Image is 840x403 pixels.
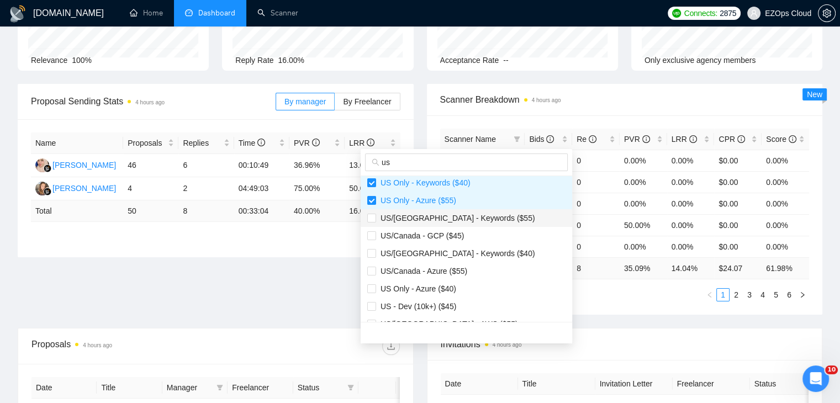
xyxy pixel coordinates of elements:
[72,56,92,65] span: 100%
[802,365,829,392] iframe: Intercom live chat
[532,97,561,103] time: 4 hours ago
[667,257,715,279] td: 14.04 %
[31,200,123,222] td: Total
[766,135,796,144] span: Score
[825,365,838,374] span: 10
[672,9,681,18] img: upwork-logo.png
[706,291,713,298] span: left
[572,257,620,279] td: 8
[684,7,717,19] span: Connects:
[345,154,400,177] td: 13.04%
[673,373,750,395] th: Freelancer
[376,284,456,293] span: US Only - Azure ($40)
[441,337,809,351] span: Invitations
[185,9,193,17] span: dashboard
[289,177,345,200] td: 75.00%
[762,214,809,236] td: 0.00%
[529,135,554,144] span: Bids
[577,135,596,144] span: Re
[376,249,535,258] span: US/[GEOGRAPHIC_DATA] - Keywords ($40)
[345,177,400,200] td: 50.00%
[294,139,320,147] span: PVR
[756,288,769,301] li: 4
[714,150,762,171] td: $0.00
[234,154,289,177] td: 00:10:49
[376,302,456,311] span: US - Dev (10k+) ($45)
[743,288,756,301] li: 3
[818,9,836,18] a: setting
[234,177,289,200] td: 04:49:03
[44,165,51,172] img: gigradar-bm.png
[347,384,354,391] span: filter
[228,377,293,399] th: Freelancer
[52,182,116,194] div: [PERSON_NAME]
[97,377,162,399] th: Title
[257,139,265,146] span: info-circle
[345,200,400,222] td: 16.00 %
[178,177,234,200] td: 2
[257,8,298,18] a: searchScanner
[278,56,304,65] span: 16.00%
[762,236,809,257] td: 0.00%
[518,373,595,395] th: Title
[762,150,809,171] td: 0.00%
[44,188,51,195] img: gigradar-bm.png
[162,377,228,399] th: Manager
[667,214,715,236] td: 0.00%
[762,257,809,279] td: 61.98 %
[714,214,762,236] td: $0.00
[312,139,320,146] span: info-circle
[284,97,326,106] span: By manager
[620,236,667,257] td: 0.00%
[376,178,471,187] span: US Only - Keywords ($40)
[589,135,596,143] span: info-circle
[644,56,756,65] span: Only exclusive agency members
[376,214,535,222] span: US/[GEOGRAPHIC_DATA] - Keywords ($55)
[376,320,518,328] span: US/[GEOGRAPHIC_DATA] - AWS ($55)
[289,200,345,222] td: 40.00 %
[167,381,212,394] span: Manager
[123,154,178,177] td: 46
[572,236,620,257] td: 0
[762,193,809,214] td: 0.00%
[572,150,620,171] td: 0
[620,171,667,193] td: 0.00%
[667,171,715,193] td: 0.00%
[503,56,508,65] span: --
[672,135,697,144] span: LRR
[783,289,795,301] a: 6
[376,196,456,205] span: US Only - Azure ($55)
[796,288,809,301] button: right
[743,289,756,301] a: 3
[624,135,650,144] span: PVR
[703,288,716,301] button: left
[198,8,235,18] span: Dashboard
[130,8,163,18] a: homeHome
[35,160,116,169] a: AJ[PERSON_NAME]
[620,193,667,214] td: 0.00%
[83,342,112,348] time: 4 hours ago
[511,131,522,147] span: filter
[799,291,806,298] span: right
[730,288,743,301] li: 2
[382,337,400,355] button: download
[737,135,745,143] span: info-circle
[667,236,715,257] td: 0.00%
[572,193,620,214] td: 0
[216,384,223,391] span: filter
[714,257,762,279] td: $ 24.07
[372,158,379,166] span: search
[818,4,836,22] button: setting
[178,154,234,177] td: 6
[31,132,123,154] th: Name
[714,193,762,214] td: $0.00
[31,377,97,399] th: Date
[123,132,178,154] th: Proposals
[183,137,221,149] span: Replies
[620,214,667,236] td: 50.00%
[31,337,215,355] div: Proposals
[123,177,178,200] td: 4
[349,139,374,147] span: LRR
[620,257,667,279] td: 35.09 %
[750,9,758,17] span: user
